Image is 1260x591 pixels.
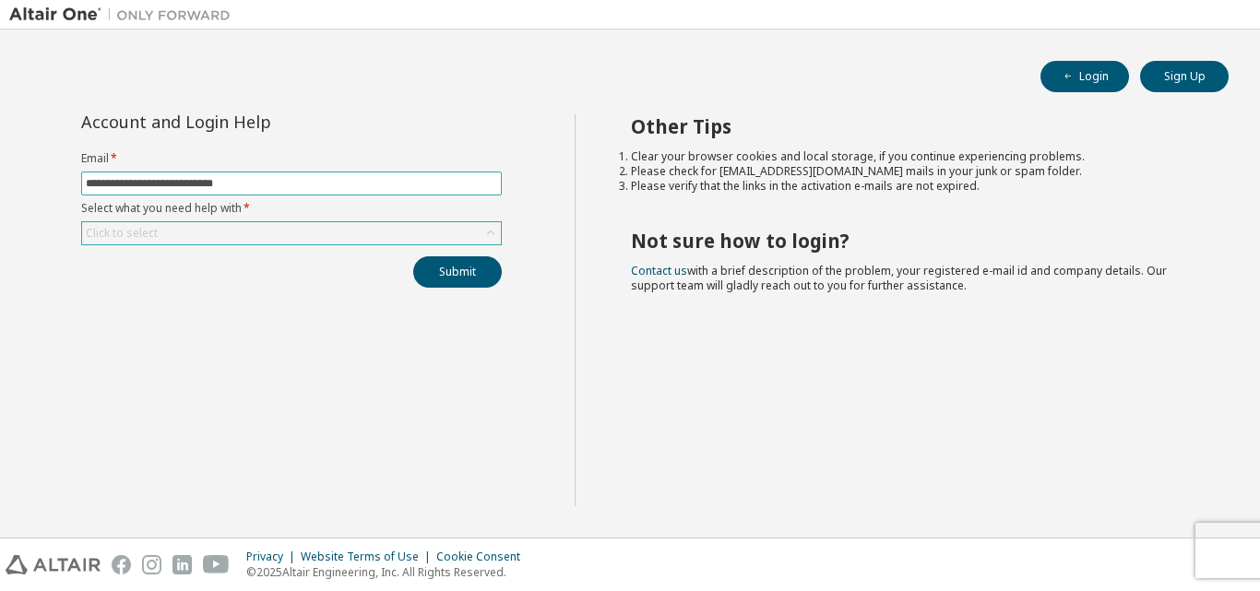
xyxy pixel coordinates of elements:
[246,564,531,580] p: © 2025 Altair Engineering, Inc. All Rights Reserved.
[1140,61,1229,92] button: Sign Up
[81,151,502,166] label: Email
[203,555,230,574] img: youtube.svg
[6,555,101,574] img: altair_logo.svg
[631,149,1196,164] li: Clear your browser cookies and local storage, if you continue experiencing problems.
[301,550,436,564] div: Website Terms of Use
[631,164,1196,179] li: Please check for [EMAIL_ADDRESS][DOMAIN_NAME] mails in your junk or spam folder.
[112,555,131,574] img: facebook.svg
[631,263,687,278] a: Contact us
[172,555,192,574] img: linkedin.svg
[436,550,531,564] div: Cookie Consent
[631,263,1167,293] span: with a brief description of the problem, your registered e-mail id and company details. Our suppo...
[82,222,501,244] div: Click to select
[9,6,240,24] img: Altair One
[631,229,1196,253] h2: Not sure how to login?
[631,114,1196,138] h2: Other Tips
[413,256,502,288] button: Submit
[631,179,1196,194] li: Please verify that the links in the activation e-mails are not expired.
[142,555,161,574] img: instagram.svg
[1040,61,1129,92] button: Login
[86,226,158,241] div: Click to select
[81,114,418,129] div: Account and Login Help
[81,201,502,216] label: Select what you need help with
[246,550,301,564] div: Privacy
